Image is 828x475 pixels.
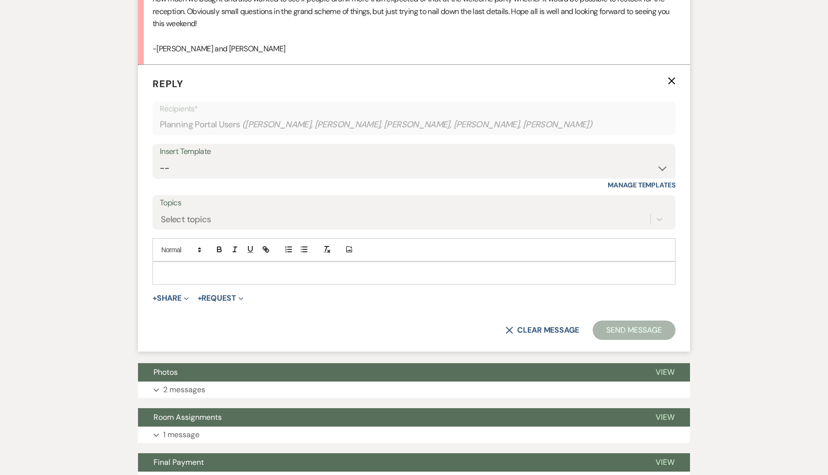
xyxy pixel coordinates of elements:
[138,408,640,427] button: Room Assignments
[198,294,202,302] span: +
[160,145,668,159] div: Insert Template
[161,213,211,226] div: Select topics
[608,181,675,189] a: Manage Templates
[163,429,199,441] p: 1 message
[153,457,204,467] span: Final Payment
[138,427,690,443] button: 1 message
[656,457,675,467] span: View
[138,382,690,398] button: 2 messages
[153,412,222,422] span: Room Assignments
[198,294,244,302] button: Request
[153,43,675,55] p: -[PERSON_NAME] and [PERSON_NAME]
[153,77,184,90] span: Reply
[153,294,157,302] span: +
[640,408,690,427] button: View
[506,326,579,334] button: Clear message
[640,363,690,382] button: View
[640,453,690,472] button: View
[242,118,593,131] span: ( [PERSON_NAME], [PERSON_NAME], [PERSON_NAME], [PERSON_NAME], [PERSON_NAME] )
[160,103,668,115] p: Recipients*
[138,453,640,472] button: Final Payment
[593,321,675,340] button: Send Message
[163,383,205,396] p: 2 messages
[656,412,675,422] span: View
[656,367,675,377] span: View
[153,367,178,377] span: Photos
[153,294,189,302] button: Share
[138,363,640,382] button: Photos
[160,115,668,134] div: Planning Portal Users
[160,196,668,210] label: Topics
